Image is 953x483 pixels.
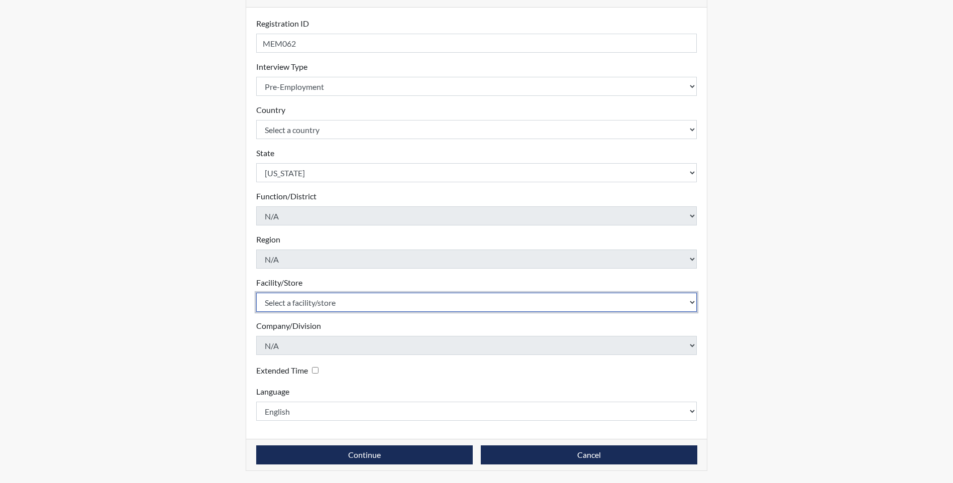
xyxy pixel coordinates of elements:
label: Registration ID [256,18,309,30]
label: Function/District [256,190,316,202]
label: Region [256,233,280,246]
label: Country [256,104,285,116]
button: Continue [256,445,473,464]
label: Company/Division [256,320,321,332]
label: Interview Type [256,61,307,73]
label: State [256,147,274,159]
label: Extended Time [256,365,308,377]
button: Cancel [481,445,697,464]
label: Facility/Store [256,277,302,289]
input: Insert a Registration ID, which needs to be a unique alphanumeric value for each interviewee [256,34,697,53]
label: Language [256,386,289,398]
div: Checking this box will provide the interviewee with an accomodation of extra time to answer each ... [256,363,323,378]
